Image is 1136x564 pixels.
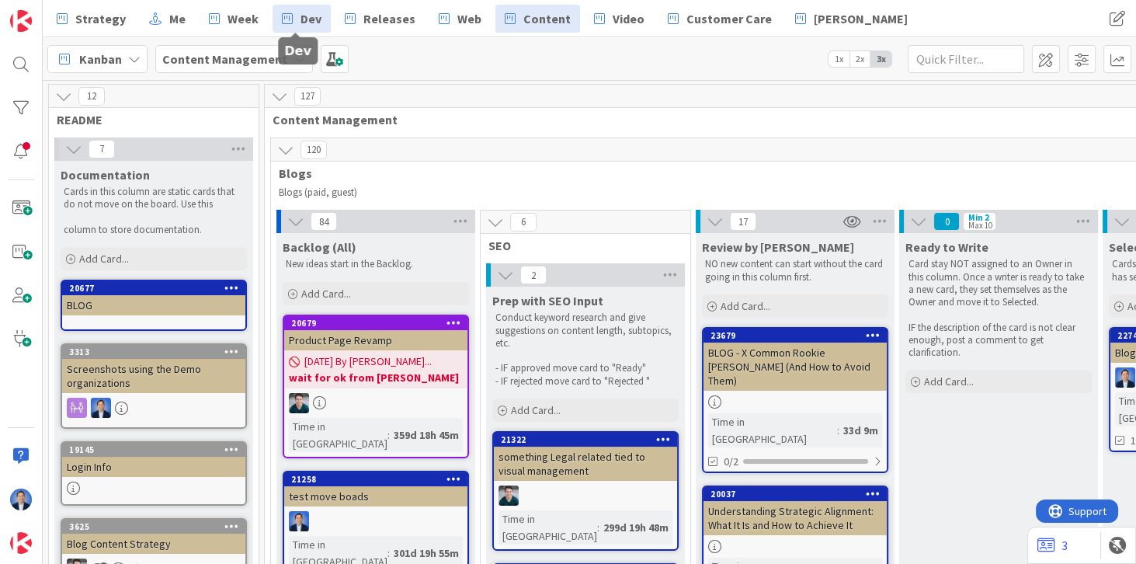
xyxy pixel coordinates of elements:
[62,345,245,393] div: 3313Screenshots using the Demo organizations
[291,474,467,485] div: 21258
[457,9,481,28] span: Web
[57,112,239,127] span: README
[286,258,466,270] p: New ideas start in the Backlog.
[495,362,676,374] p: - IF approved move card to "Ready"
[686,9,772,28] span: Customer Care
[301,287,351,301] span: Add Card...
[89,140,115,158] span: 7
[870,51,891,67] span: 3x
[658,5,781,33] a: Customer Care
[908,322,1089,360] p: IF the description of the card is not clear enough, post a comment to get clarification.
[304,353,432,370] span: [DATE] By [PERSON_NAME]...
[390,545,463,562] div: 301d 19h 55m
[1115,367,1135,388] img: DP
[62,443,245,457] div: 19145
[730,212,756,231] span: 17
[494,447,677,481] div: something Legal related tied to visual management
[10,489,32,510] img: DP
[284,486,467,507] div: test move boads
[284,330,467,350] div: Product Page Revamp
[140,5,195,33] a: Me
[968,214,988,221] div: Min 2
[786,5,917,33] a: [PERSON_NAME]
[61,343,247,429] a: 3313Screenshots using the Demo organizationsDP
[387,426,390,444] span: :
[69,521,245,532] div: 3625
[494,486,677,506] div: AN
[79,50,122,68] span: Kanban
[62,398,245,418] div: DP
[78,87,105,106] span: 12
[829,51,849,67] span: 1x
[284,472,467,507] div: 21258test move boads
[703,329,887,343] div: 23679
[62,345,245,359] div: 3313
[64,186,244,211] p: Cards in this column are static cards that do not move on the board. Use this
[703,343,887,391] div: BLOG - X Common Rookie [PERSON_NAME] (And How to Avoid Them)
[169,9,186,28] span: Me
[933,212,960,231] span: 0
[429,5,491,33] a: Web
[61,441,247,506] a: 19145Login Info
[162,51,287,67] b: Content Management
[710,489,887,500] div: 20037
[492,293,603,308] span: Prep with SEO Input
[585,5,654,33] a: Video
[283,239,356,255] span: Backlog (All)
[284,316,467,350] div: 20679Product Page Revamp
[200,5,268,33] a: Week
[613,9,644,28] span: Video
[284,472,467,486] div: 21258
[294,87,321,106] span: 127
[228,9,259,28] span: Week
[905,239,988,255] span: Ready to Write
[69,346,245,357] div: 3313
[284,393,467,413] div: AN
[301,141,327,159] span: 120
[61,280,247,331] a: 20677BLOG
[499,510,597,545] div: Time in [GEOGRAPHIC_DATA]
[702,327,888,473] a: 23679BLOG - X Common Rookie [PERSON_NAME] (And How to Avoid Them)Time in [GEOGRAPHIC_DATA]:33d 9m0/2
[62,281,245,315] div: 20677BLOG
[69,283,245,294] div: 20677
[284,511,467,531] div: DP
[708,413,837,447] div: Time in [GEOGRAPHIC_DATA]
[1037,536,1068,555] a: 3
[492,431,679,551] a: 21322something Legal related tied to visual managementANTime in [GEOGRAPHIC_DATA]:299d 19h 48m
[62,359,245,393] div: Screenshots using the Demo organizations
[62,443,245,477] div: 19145Login Info
[69,444,245,455] div: 19145
[64,224,244,236] p: column to store documentation.
[289,418,387,452] div: Time in [GEOGRAPHIC_DATA]
[494,433,677,447] div: 21322
[599,519,672,536] div: 299d 19h 48m
[908,258,1089,308] p: Card stay NOT assigned to an Owner in this column. Once a writer is ready to take a new card, the...
[597,519,599,536] span: :
[495,375,676,388] p: - IF rejected move card to "Rejected "
[839,422,882,439] div: 33d 9m
[91,398,111,418] img: DP
[501,434,677,445] div: 21322
[284,316,467,330] div: 20679
[849,51,870,67] span: 2x
[283,315,469,458] a: 20679Product Page Revamp[DATE] By [PERSON_NAME]...wait for ok from [PERSON_NAME]ANTime in [GEOGRA...
[495,5,580,33] a: Content
[291,318,467,329] div: 20679
[10,532,32,554] img: avatar
[908,45,1024,73] input: Quick Filter...
[703,501,887,535] div: Understanding Strategic Alignment: What It Is and How to Achieve It
[924,374,974,388] span: Add Card...
[61,167,150,183] span: Documentation
[724,454,738,470] span: 0/2
[387,545,390,562] span: :
[511,403,561,417] span: Add Card...
[488,238,671,253] span: SEO
[495,312,676,350] p: Conduct keyword research and give suggestions on content length, subtopics, etc.
[523,9,571,28] span: Content
[62,520,245,554] div: 3625Blog Content Strategy
[311,212,337,231] span: 84
[703,487,887,535] div: 20037Understanding Strategic Alignment: What It Is and How to Achieve It
[301,9,321,28] span: Dev
[968,221,992,229] div: Max 10
[273,5,331,33] a: Dev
